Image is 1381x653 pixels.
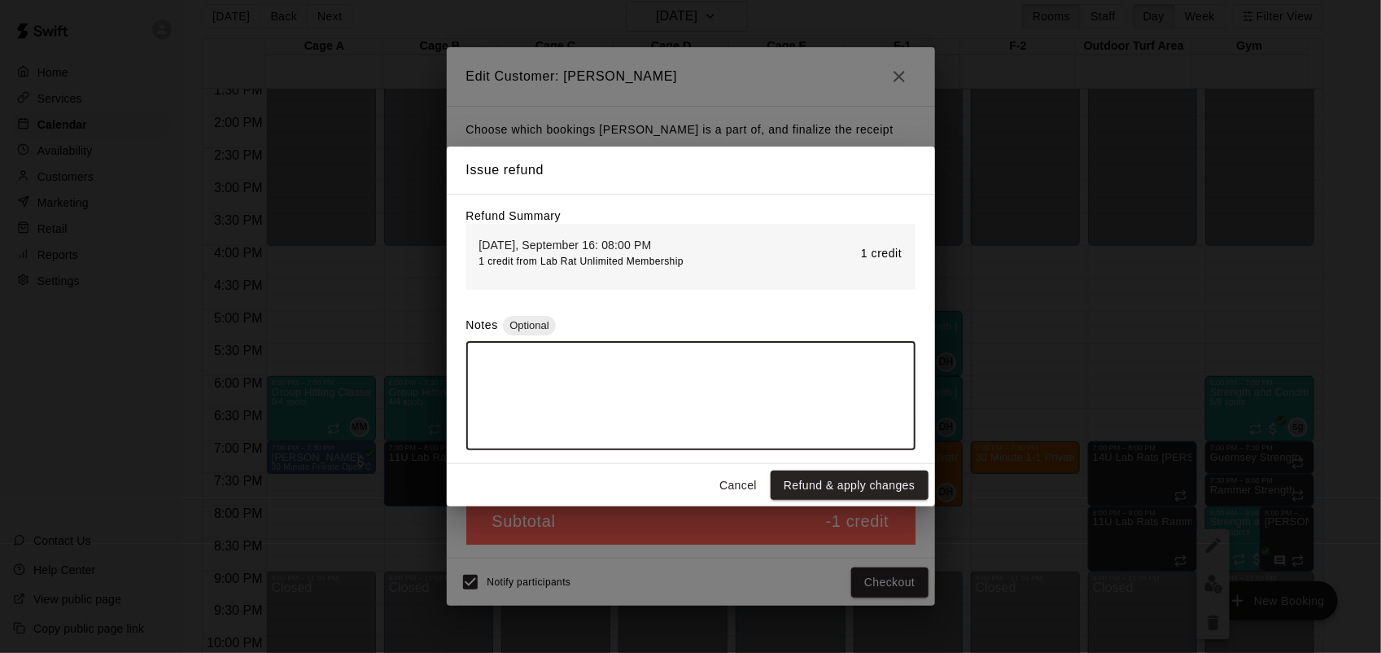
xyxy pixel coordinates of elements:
[771,471,928,501] button: Refund & apply changes
[479,237,679,253] p: [DATE], September 16: 08:00 PM
[712,471,764,501] button: Cancel
[503,319,555,331] span: Optional
[479,256,684,267] span: 1 credit from Lab Rat Unlimited Membership
[447,147,935,194] h2: Issue refund
[466,209,562,222] label: Refund Summary
[466,318,498,331] label: Notes
[861,245,902,262] p: 1 credit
